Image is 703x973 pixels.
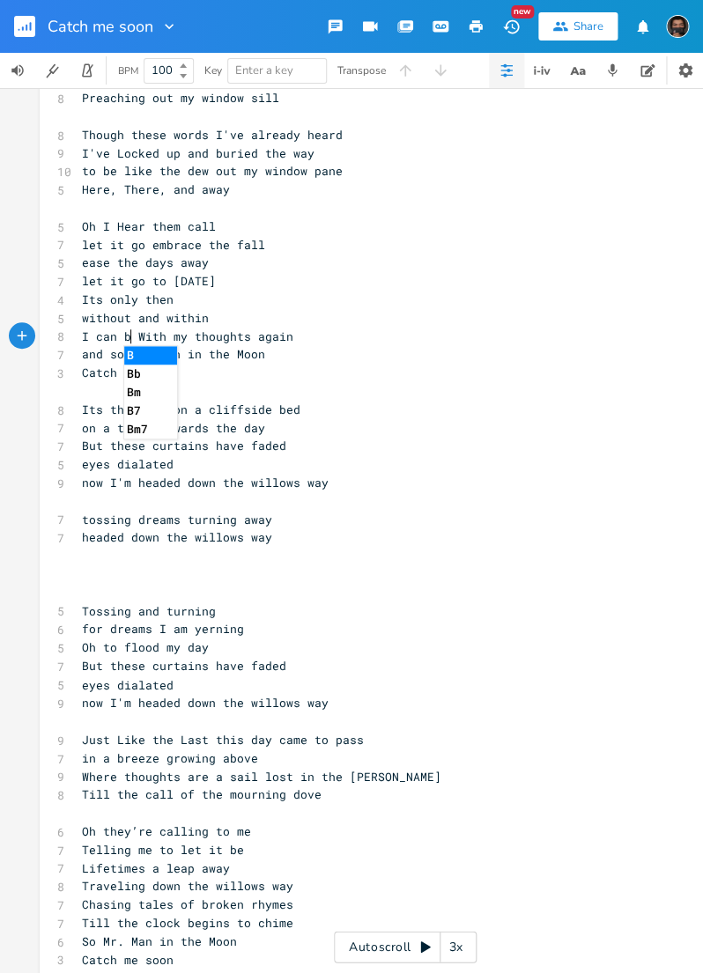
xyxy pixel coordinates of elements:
span: Oh to flood my day [82,639,209,655]
span: I can b With my thoughts again [82,328,293,344]
span: Catch me soon [82,365,174,380]
div: Autoscroll [334,931,477,962]
span: But these curtains have faded [82,658,286,674]
div: Share [573,18,603,34]
span: to be like the dew out my window pane [82,163,343,179]
li: Bb [124,365,177,383]
span: and so Mr. Man in the Moon [82,346,265,362]
span: Enter a key [235,63,293,78]
div: New [511,5,534,18]
span: let it go to [DATE] [82,273,216,289]
span: without and within [82,310,209,326]
span: Its only then [82,291,174,307]
div: Transpose [337,65,386,76]
span: Catch me soon [48,18,153,34]
span: Chasing tales of broken rhymes [82,896,293,911]
span: Traveling down the willows way [82,877,293,893]
span: Its three am on a cliffside bed [82,402,300,417]
span: Here, There, and away [82,181,230,197]
span: headed down the willows way [82,529,272,545]
span: But these curtains have faded [82,438,286,453]
span: Telling me to let it be [82,841,244,857]
img: Elijah Ballard [666,15,689,38]
span: in a breeze growing above [82,749,258,765]
span: Catch me soon [82,951,174,967]
span: eyes dialated [82,676,174,692]
span: So Mr. Man in the Moon [82,932,237,948]
button: Share [538,12,618,41]
span: Oh they’re calling to me [82,822,251,838]
li: B [124,346,177,365]
span: I've Locked up and buried the way [82,145,314,161]
span: for dreams I am yerning [82,621,244,637]
span: Tossing and turning [82,603,216,619]
span: Till the call of the mourning dove [82,785,322,801]
span: Lifetimes a leap away [82,859,230,875]
span: Preaching out my window sill [82,90,279,106]
div: BPM [118,66,138,76]
li: B7 [124,402,177,420]
span: tossing dreams turning away [82,512,272,527]
span: Where thoughts are a sail lost in the [PERSON_NAME] [82,768,441,784]
span: ease the days away [82,254,209,270]
span: on a trail towards the day [82,420,265,436]
span: Just Like the Last this day came to pass [82,731,364,747]
span: now I'm headed down the willows way [82,694,329,710]
span: let it go embrace the fall [82,237,265,253]
span: now I'm headed down the willows way [82,475,329,490]
span: eyes dialated [82,456,174,472]
span: Though these words I've already heard [82,127,343,143]
li: Bm7 [124,420,177,439]
span: Till the clock begins to chime [82,914,293,930]
div: 3x [440,931,472,962]
div: Key [204,65,222,76]
button: New [493,11,529,42]
span: Oh I Hear them call [82,218,216,234]
li: Bm [124,383,177,402]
